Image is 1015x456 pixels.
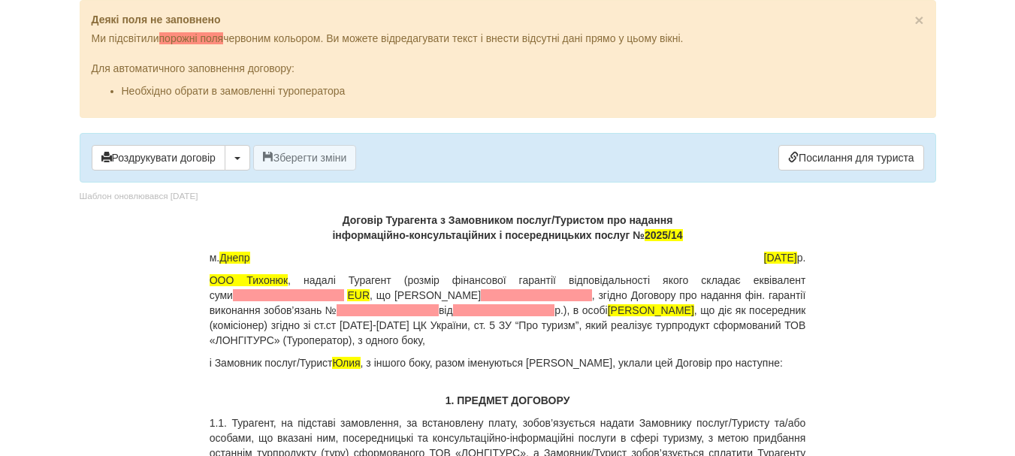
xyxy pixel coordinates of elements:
[210,273,806,348] p: , надалі Турагент (розмір фінансової гарантії відповідальності якого складає еквівалент суми , що...
[159,32,224,44] span: порожні поля
[645,229,683,241] span: 2025/14
[210,213,806,243] p: Договір Турагента з Замовником послуг/Туристом про надання інформаційно-консультаційних і посеред...
[764,250,806,265] span: р.
[210,274,288,286] span: ООО Тихонюк
[764,252,797,264] span: [DATE]
[608,304,694,316] span: [PERSON_NAME]
[210,355,806,370] p: і Замовник послуг/Турист , з іншого боку, разом іменуються [PERSON_NAME], уклали цей Договір про ...
[92,145,225,171] button: Роздрукувати договір
[914,11,923,29] span: ×
[92,31,924,46] p: Ми підсвітили червоним кольором. Ви можете відредагувати текст і внести відсутні дані прямо у цьо...
[778,145,923,171] a: Посилання для туриста
[80,190,198,203] div: Шаблон оновлювався [DATE]
[210,250,250,265] span: м.
[347,289,370,301] span: EUR
[914,12,923,28] button: Close
[92,12,924,27] p: Деякі поля не заповнено
[219,252,249,264] span: Днепр
[253,145,357,171] button: Зберегти зміни
[92,46,924,98] div: Для автоматичного заповнення договору:
[332,357,360,369] span: Юлия
[122,83,924,98] li: Необхідно обрати в замовленні туроператора
[210,393,806,408] p: 1. ПРЕДМЕТ ДОГОВОРУ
